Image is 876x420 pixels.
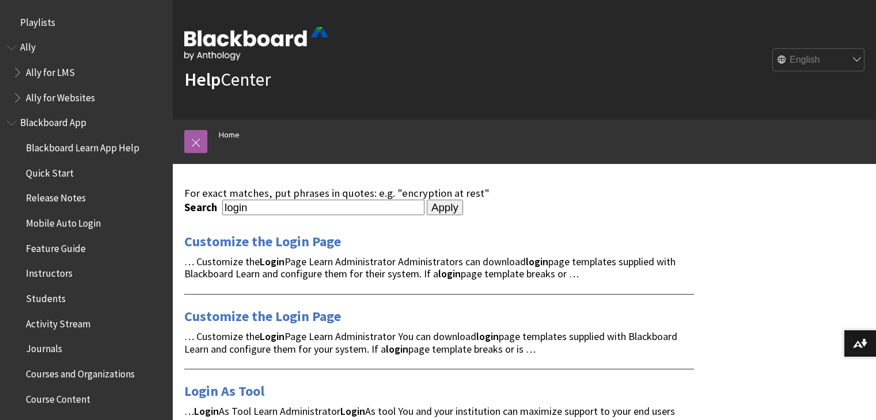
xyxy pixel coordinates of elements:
[20,113,86,129] span: Blackboard App
[20,13,55,28] span: Playlists
[26,163,74,179] span: Quick Start
[184,382,264,400] a: Login As Tool
[20,38,36,54] span: Ally
[26,314,90,330] span: Activity Stream
[184,255,676,281] span: … Customize the Page Learn Administrator Administrators can download page templates supplied with...
[7,38,166,108] nav: Book outline for Anthology Ally Help
[26,213,101,229] span: Mobile Auto Login
[184,307,341,326] a: Customize the Login Page
[526,255,548,268] strong: login
[7,13,166,32] nav: Book outline for Playlists
[260,255,285,268] strong: Login
[219,128,240,142] a: Home
[438,267,461,280] strong: login
[26,88,95,104] span: Ally for Websites
[26,264,73,280] span: Instructors
[386,342,408,356] strong: login
[773,49,865,72] select: Site Language Selector
[26,239,86,254] span: Feature Guide
[26,289,66,304] span: Students
[340,404,365,418] strong: Login
[26,189,86,204] span: Release Notes
[26,63,75,78] span: Ally for LMS
[184,330,677,356] span: … Customize the Page Learn Administrator You can download page templates supplied with Blackboard...
[184,232,341,251] a: Customize the Login Page
[26,390,90,405] span: Course Content
[184,68,221,91] strong: Help
[194,404,219,418] strong: Login
[26,138,139,154] span: Blackboard Learn App Help
[26,364,135,380] span: Courses and Organizations
[184,201,220,214] label: Search
[476,330,499,343] strong: login
[184,27,328,60] img: Blackboard by Anthology
[427,200,463,216] input: Apply
[184,68,271,91] a: HelpCenter
[260,330,285,343] strong: Login
[26,339,62,355] span: Journals
[184,187,694,200] div: For exact matches, put phrases in quotes: e.g. "encryption at rest"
